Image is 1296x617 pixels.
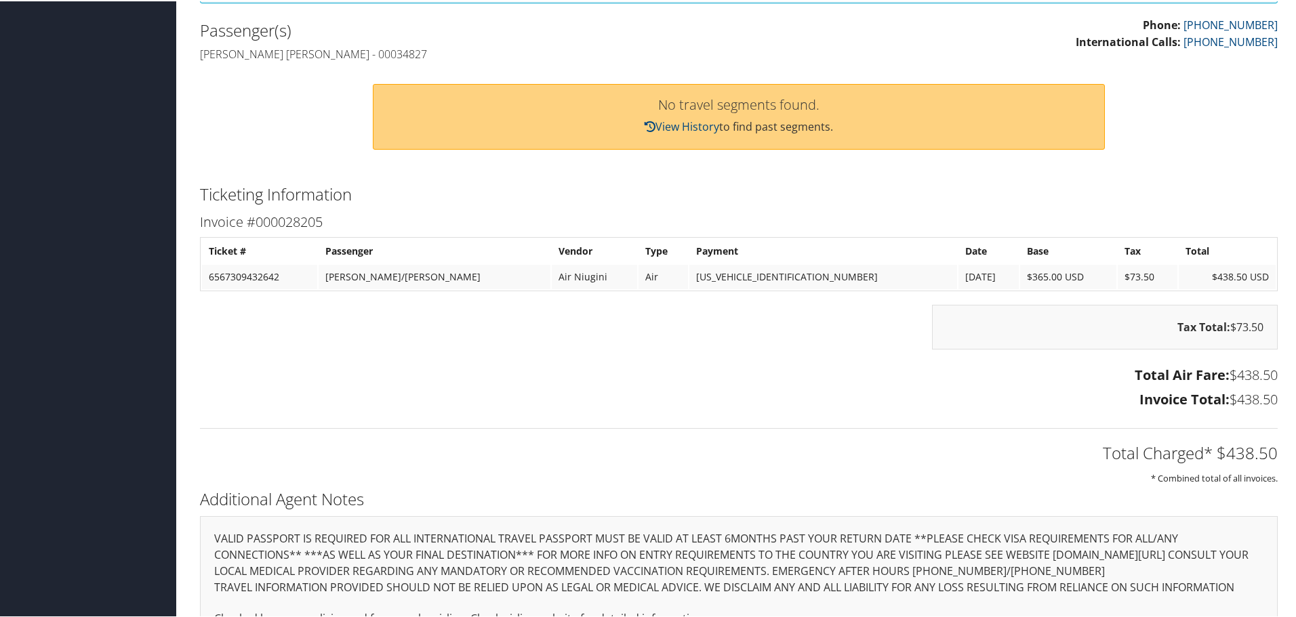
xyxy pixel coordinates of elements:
p: to find past segments. [387,117,1091,135]
td: [PERSON_NAME]/[PERSON_NAME] [319,263,550,288]
p: TRAVEL INFORMATION PROVIDED SHOULD NOT BE RELIED UPON AS LEGAL OR MEDICAL ADVICE. WE DISCLAIM ANY... [214,578,1263,595]
h3: Invoice #000028205 [200,211,1278,230]
th: Payment [689,238,957,262]
td: Air [639,263,688,288]
h2: Total Charged* $438.50 [200,440,1278,463]
td: $365.00 USD [1020,263,1117,288]
a: [PHONE_NUMBER] [1183,16,1278,31]
div: $73.50 [932,303,1278,348]
strong: Invoice Total: [1139,389,1230,407]
a: View History [645,118,719,133]
a: [PHONE_NUMBER] [1183,33,1278,48]
td: Air Niugini [552,263,637,288]
strong: Total Air Fare: [1135,364,1230,383]
th: Type [639,238,688,262]
td: [US_VEHICLE_IDENTIFICATION_NUMBER] [689,263,957,288]
h3: $438.50 [200,364,1278,383]
td: 6567309432642 [202,263,317,288]
strong: Phone: [1143,16,1181,31]
th: Vendor [552,238,637,262]
h2: Additional Agent Notes [200,486,1278,509]
h2: Ticketing Information [200,182,1278,205]
th: Tax [1118,238,1177,262]
h4: [PERSON_NAME] [PERSON_NAME] - 00034827 [200,45,729,60]
strong: Tax Total: [1177,318,1230,333]
th: Base [1020,238,1117,262]
th: Ticket # [202,238,317,262]
td: $438.50 USD [1179,263,1276,288]
td: [DATE] [958,263,1019,288]
th: Date [958,238,1019,262]
h3: $438.50 [200,389,1278,408]
td: $73.50 [1118,263,1177,288]
strong: International Calls: [1076,33,1181,48]
small: * Combined total of all invoices. [1151,471,1278,483]
th: Passenger [319,238,550,262]
h3: No travel segments found. [387,97,1091,110]
th: Total [1179,238,1276,262]
h2: Passenger(s) [200,18,729,41]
